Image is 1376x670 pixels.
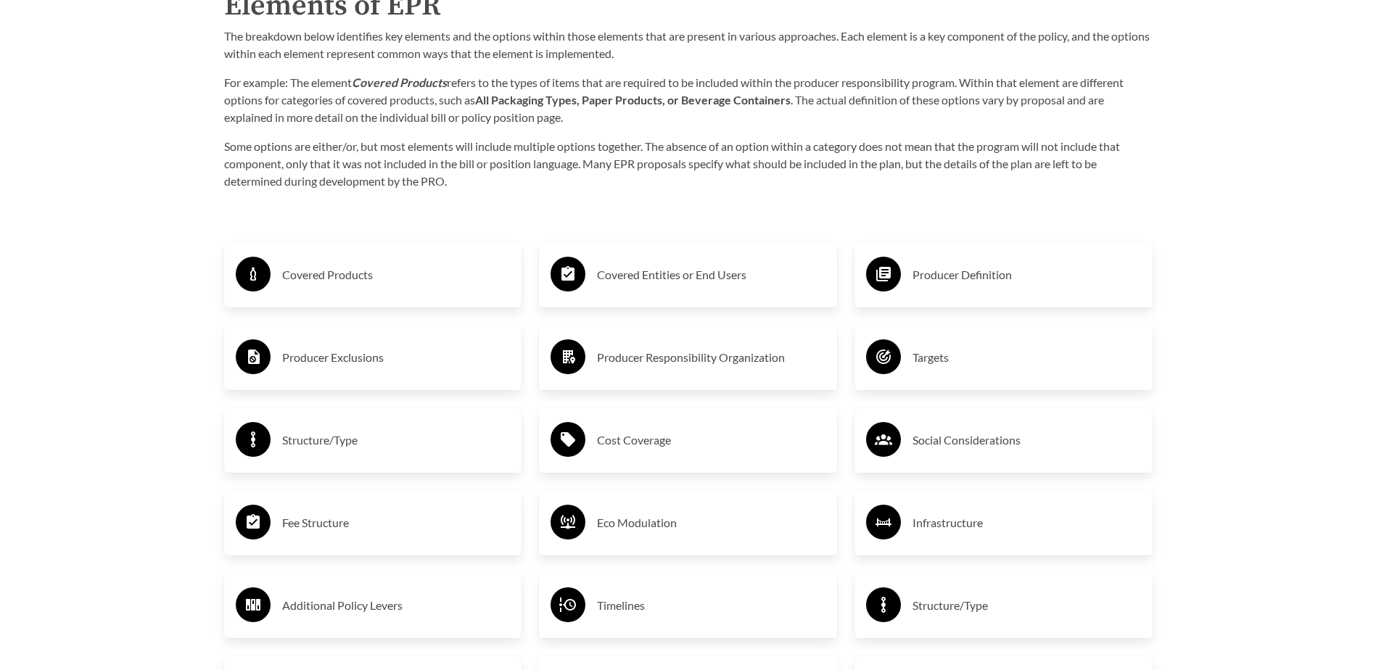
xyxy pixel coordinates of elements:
strong: Covered Products [352,75,447,89]
h3: Social Considerations [912,429,1141,452]
p: The breakdown below identifies key elements and the options within those elements that are presen... [224,28,1153,62]
h3: Covered Entities or End Users [597,263,825,286]
h3: Structure/Type [282,429,511,452]
h3: Timelines [597,594,825,617]
h3: Targets [912,346,1141,369]
h3: Fee Structure [282,511,511,534]
h3: Additional Policy Levers [282,594,511,617]
h3: Structure/Type [912,594,1141,617]
p: Some options are either/or, but most elements will include multiple options together. The absence... [224,138,1153,190]
h3: Cost Coverage [597,429,825,452]
h3: Infrastructure [912,511,1141,534]
h3: Producer Exclusions [282,346,511,369]
p: For example: The element refers to the types of items that are required to be included within the... [224,74,1153,126]
h3: Eco Modulation [597,511,825,534]
h3: Covered Products [282,263,511,286]
h3: Producer Definition [912,263,1141,286]
strong: All Packaging Types, Paper Products, or Beverage Containers [475,93,791,107]
h3: Producer Responsibility Organization [597,346,825,369]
